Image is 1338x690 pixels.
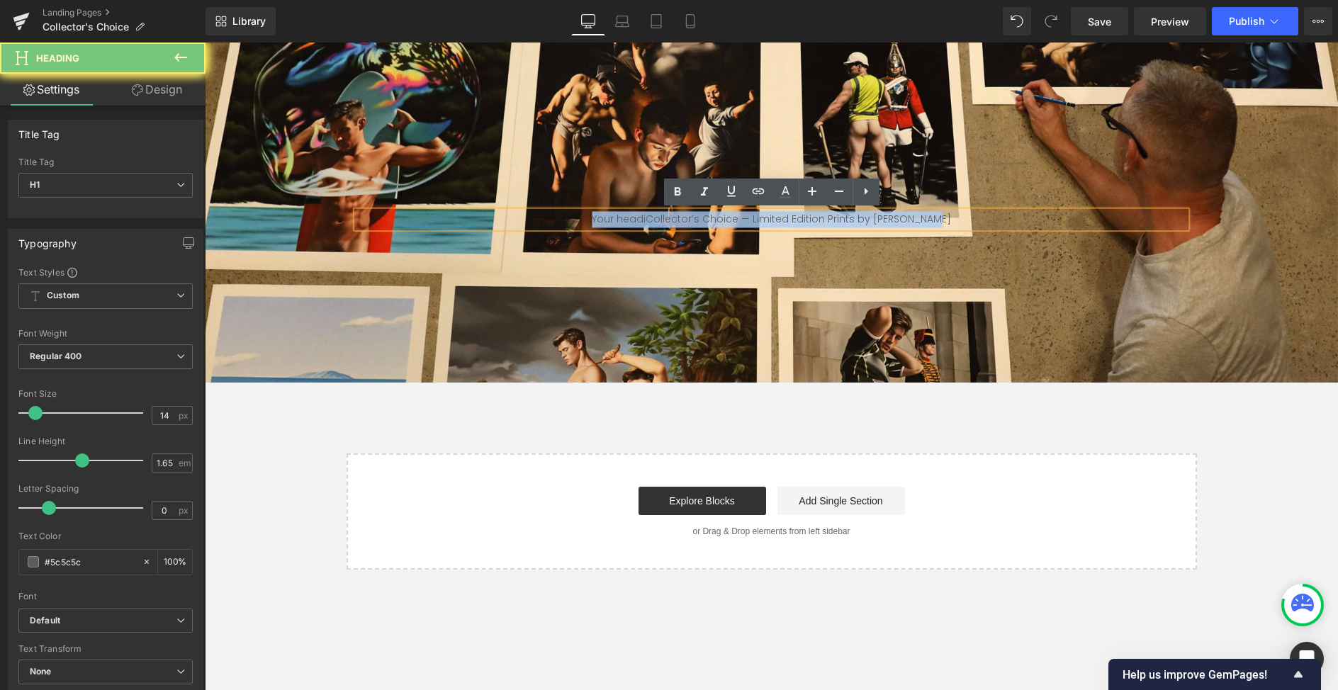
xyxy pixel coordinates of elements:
div: Text Transform [18,644,193,654]
span: Library [232,15,266,28]
div: Title Tag [18,120,60,140]
span: Publish [1229,16,1264,27]
input: Color [45,554,135,570]
a: Mobile [673,7,707,35]
button: More [1304,7,1332,35]
button: Redo [1037,7,1065,35]
div: Font Weight [18,329,193,339]
a: Laptop [605,7,639,35]
span: Collector's Choice [43,21,129,33]
b: H1 [30,179,40,190]
b: Regular 400 [30,351,82,361]
span: px [179,506,191,515]
div: Text Styles [18,266,193,278]
span: Heading [36,52,79,64]
i: Default [30,615,60,627]
button: Publish [1212,7,1298,35]
a: New Library [206,7,276,35]
a: Preview [1134,7,1206,35]
span: Help us improve GemPages! [1123,668,1290,681]
h1: Your headiCollector’s Choice — Limited Edition Prints by [PERSON_NAME] [152,169,982,185]
div: Letter Spacing [18,484,193,494]
button: Undo [1003,7,1031,35]
p: or Drag & Drop elements from left sidebar [164,484,969,494]
span: px [179,411,191,420]
a: Design [106,74,208,106]
b: None [30,666,52,677]
button: Show survey - Help us improve GemPages! [1123,666,1307,683]
a: Add Single Section [573,444,700,473]
div: Title Tag [18,157,193,167]
div: Line Height [18,436,193,446]
div: Font [18,592,193,601]
a: Tablet [639,7,673,35]
a: Landing Pages [43,7,206,18]
div: Text Color [18,531,193,541]
div: % [158,550,192,575]
div: Typography [18,230,77,249]
span: Save [1088,14,1111,29]
b: Custom [47,290,79,302]
span: Preview [1151,14,1189,29]
a: Desktop [571,7,605,35]
div: Font Size [18,389,193,399]
div: Open Intercom Messenger [1290,642,1324,676]
span: em [179,458,191,468]
a: Explore Blocks [434,444,561,473]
